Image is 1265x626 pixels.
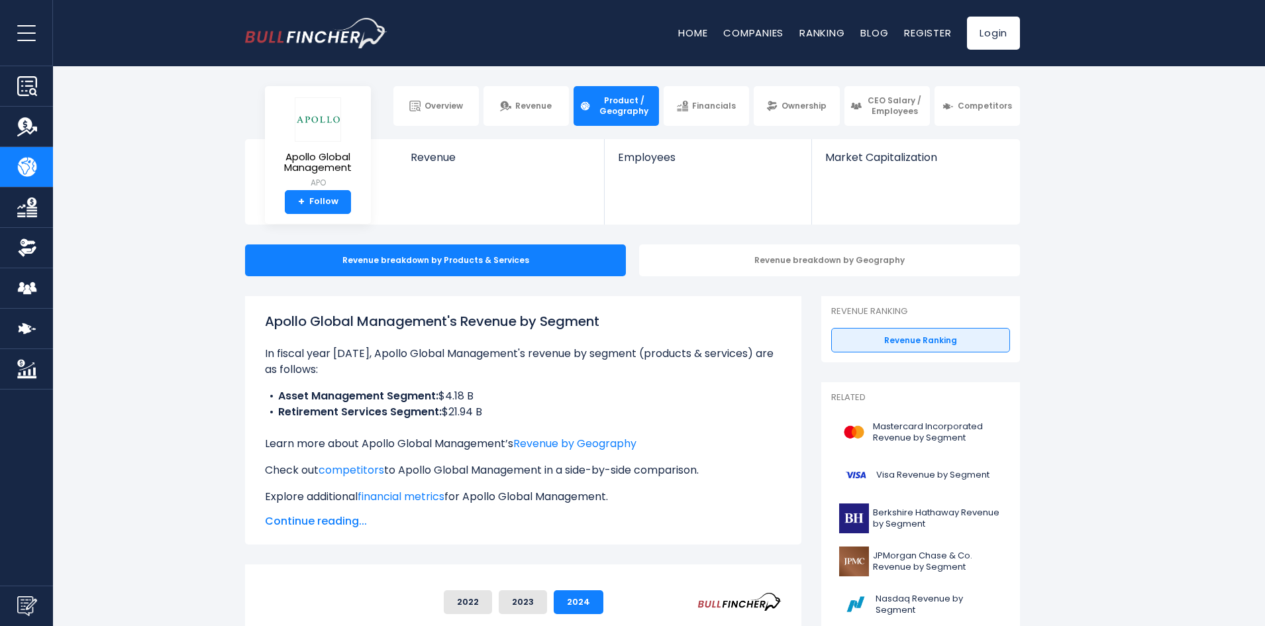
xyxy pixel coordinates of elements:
[831,500,1010,537] a: Berkshire Hathaway Revenue by Segment
[831,414,1010,450] a: Mastercard Incorporated Revenue by Segment
[825,151,1005,164] span: Market Capitalization
[595,95,653,116] span: Product / Geography
[499,590,547,614] button: 2023
[358,489,444,504] a: financial metrics
[831,586,1010,623] a: Nasdaq Revenue by Segment
[839,460,872,490] img: V logo
[483,86,569,126] a: Revenue
[265,436,782,452] p: Learn more about Apollo Global Management’s
[664,86,749,126] a: Financials
[265,513,782,529] span: Continue reading...
[639,244,1020,276] div: Revenue breakdown by Geography
[723,26,784,40] a: Companies
[265,489,782,505] p: Explore additional for Apollo Global Management.
[831,457,1010,494] a: Visa Revenue by Segment
[319,462,384,478] a: competitors
[678,26,707,40] a: Home
[275,97,361,190] a: Apollo Global Management APO
[574,86,659,126] a: Product / Geography
[515,101,552,111] span: Revenue
[397,139,605,186] a: Revenue
[904,26,951,40] a: Register
[393,86,479,126] a: Overview
[754,86,839,126] a: Ownership
[265,462,782,478] p: Check out to Apollo Global Management in a side-by-side comparison.
[298,196,305,208] strong: +
[692,101,736,111] span: Financials
[873,507,1002,530] span: Berkshire Hathaway Revenue by Segment
[618,151,797,164] span: Employees
[831,306,1010,317] p: Revenue Ranking
[873,550,1002,573] span: JPMorgan Chase & Co. Revenue by Segment
[844,86,930,126] a: CEO Salary / Employees
[831,328,1010,353] a: Revenue Ranking
[873,421,1002,444] span: Mastercard Incorporated Revenue by Segment
[513,436,636,451] a: Revenue by Geography
[839,417,869,447] img: MA logo
[276,152,360,174] span: Apollo Global Management
[876,470,989,481] span: Visa Revenue by Segment
[839,590,872,619] img: NDAQ logo
[958,101,1012,111] span: Competitors
[245,18,387,48] img: bullfincher logo
[425,101,463,111] span: Overview
[411,151,591,164] span: Revenue
[265,404,782,420] li: $21.94 B
[831,392,1010,403] p: Related
[860,26,888,40] a: Blog
[935,86,1020,126] a: Competitors
[278,388,438,403] b: Asset Management Segment:
[839,547,869,576] img: JPM logo
[876,594,1002,616] span: Nasdaq Revenue by Segment
[278,404,442,419] b: Retirement Services Segment:
[17,238,37,258] img: Ownership
[245,244,626,276] div: Revenue breakdown by Products & Services
[444,590,492,614] button: 2022
[265,311,782,331] h1: Apollo Global Management's Revenue by Segment
[812,139,1019,186] a: Market Capitalization
[831,543,1010,580] a: JPMorgan Chase & Co. Revenue by Segment
[554,590,603,614] button: 2024
[967,17,1020,50] a: Login
[285,190,351,214] a: +Follow
[799,26,844,40] a: Ranking
[265,388,782,404] li: $4.18 B
[782,101,827,111] span: Ownership
[265,346,782,378] p: In fiscal year [DATE], Apollo Global Management's revenue by segment (products & services) are as...
[605,139,811,186] a: Employees
[839,503,869,533] img: BRK-B logo
[276,177,360,189] small: APO
[245,18,387,48] a: Go to homepage
[866,95,924,116] span: CEO Salary / Employees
